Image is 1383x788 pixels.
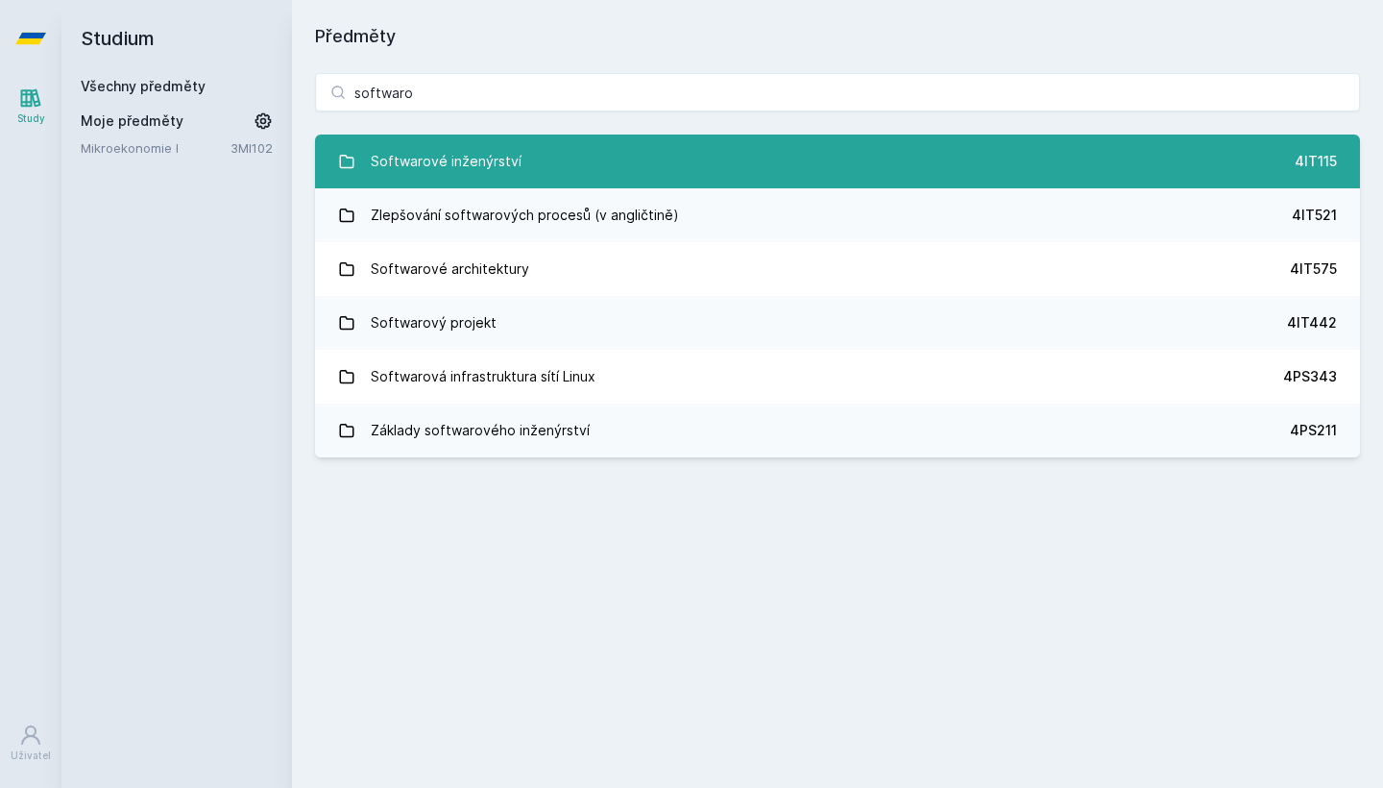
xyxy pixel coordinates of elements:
[315,404,1360,457] a: Základy softwarového inženýrství 4PS211
[371,357,595,396] div: Softwarová infrastruktura sítí Linux
[1283,367,1337,386] div: 4PS343
[17,111,45,126] div: Study
[315,135,1360,188] a: Softwarové inženýrství 4IT115
[371,142,522,181] div: Softwarové inženýrství
[81,138,230,158] a: Mikroekonomie I
[1290,421,1337,440] div: 4PS211
[315,242,1360,296] a: Softwarové architektury 4IT575
[4,77,58,135] a: Study
[371,196,679,234] div: Zlepšování softwarových procesů (v angličtině)
[4,714,58,773] a: Uživatel
[81,111,183,131] span: Moje předměty
[1287,313,1337,332] div: 4IT442
[1292,206,1337,225] div: 4IT521
[11,749,51,763] div: Uživatel
[371,411,590,450] div: Základy softwarového inženýrství
[1295,152,1337,171] div: 4IT115
[315,188,1360,242] a: Zlepšování softwarových procesů (v angličtině) 4IT521
[371,304,497,342] div: Softwarový projekt
[315,23,1360,50] h1: Předměty
[315,296,1360,350] a: Softwarový projekt 4IT442
[371,250,529,288] div: Softwarové architektury
[230,140,273,156] a: 3MI102
[315,350,1360,404] a: Softwarová infrastruktura sítí Linux 4PS343
[1290,259,1337,279] div: 4IT575
[315,73,1360,111] input: Název nebo ident předmětu…
[81,78,206,94] a: Všechny předměty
